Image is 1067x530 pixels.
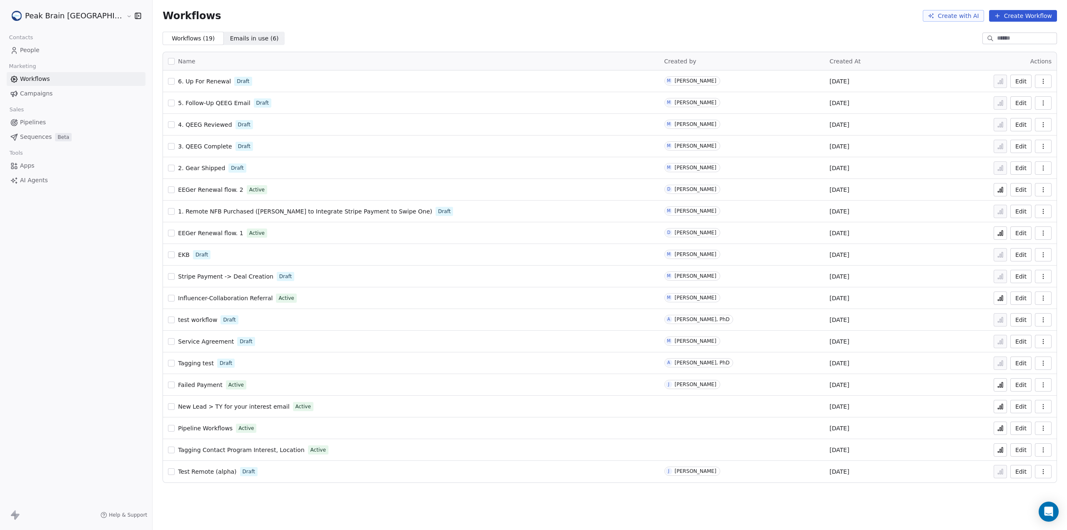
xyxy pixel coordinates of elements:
div: [PERSON_NAME] [675,78,716,84]
span: [DATE] [829,77,849,85]
div: M [667,164,671,171]
div: [PERSON_NAME] [675,208,716,214]
a: EKB [178,251,190,259]
a: Tagging Contact Program Interest, Location [178,446,304,454]
a: 6. Up For Renewal [178,77,231,85]
button: Edit [1010,465,1032,478]
div: [PERSON_NAME], PhD [675,316,730,322]
div: M [667,99,671,106]
a: test workflow [178,316,217,324]
span: EEGer Renewal flow. 1 [178,230,243,236]
a: 2. Gear Shipped [178,164,225,172]
span: [DATE] [829,142,849,151]
span: Workflows [163,10,221,22]
button: Edit [1010,313,1032,327]
span: [DATE] [829,272,849,281]
button: Edit [1010,378,1032,392]
span: [DATE] [829,229,849,237]
span: [DATE] [829,316,849,324]
span: Created by [664,58,696,65]
span: [DATE] [829,99,849,107]
span: Created At [829,58,861,65]
span: Draft [256,99,269,107]
button: Edit [1010,226,1032,240]
div: M [667,251,671,258]
div: Open Intercom Messenger [1039,502,1059,522]
span: 6. Up For Renewal [178,78,231,85]
span: [DATE] [829,467,849,476]
span: Marketing [5,60,40,73]
a: Edit [1010,75,1032,88]
span: 5. Follow-Up QEEG Email [178,100,250,106]
span: [DATE] [829,424,849,432]
a: Test Remote (alpha) [178,467,236,476]
span: AI Agents [20,176,48,185]
span: Active [249,229,265,237]
a: Edit [1010,118,1032,131]
a: Edit [1010,161,1032,175]
div: [PERSON_NAME] [675,186,716,192]
a: EEGer Renewal flow. 2 [178,186,243,194]
div: [PERSON_NAME] [675,100,716,105]
span: Draft [220,359,232,367]
span: EEGer Renewal flow. 2 [178,186,243,193]
button: Edit [1010,140,1032,153]
a: Edit [1010,400,1032,413]
div: M [667,143,671,149]
a: Pipelines [7,116,145,129]
button: Edit [1010,291,1032,305]
div: [PERSON_NAME], PhD [675,360,730,366]
span: Name [178,57,195,66]
div: A [667,316,670,323]
div: M [667,338,671,344]
span: Stripe Payment -> Deal Creation [178,273,273,280]
span: Sequences [20,133,52,141]
div: M [667,208,671,214]
a: 5. Follow-Up QEEG Email [178,99,250,107]
span: Active [238,425,254,432]
span: Active [228,381,244,389]
span: Emails in use ( 6 ) [230,34,279,43]
span: 4. QEEG Reviewed [178,121,232,128]
span: [DATE] [829,359,849,367]
a: Campaigns [7,87,145,100]
button: Edit [1010,422,1032,435]
button: Edit [1010,248,1032,261]
span: 1. Remote NFB Purchased ([PERSON_NAME] to Integrate Stripe Payment to Swipe One) [178,208,432,215]
span: [DATE] [829,381,849,389]
div: [PERSON_NAME] [675,230,716,236]
div: M [667,121,671,128]
button: Create Workflow [989,10,1057,22]
button: Edit [1010,96,1032,110]
a: SequencesBeta [7,130,145,144]
span: [DATE] [829,207,849,216]
span: Beta [55,133,72,141]
a: Influencer-Collaboration Referral [178,294,273,302]
button: Edit [1010,270,1032,283]
a: People [7,43,145,57]
span: 2. Gear Shipped [178,165,225,171]
div: J [668,468,669,475]
div: [PERSON_NAME] [675,165,716,171]
button: Create with AI [923,10,984,22]
button: Edit [1010,357,1032,370]
div: [PERSON_NAME] [675,338,716,344]
span: [DATE] [829,164,849,172]
a: Stripe Payment -> Deal Creation [178,272,273,281]
span: Pipeline Workflows [178,425,233,432]
span: Draft [240,338,252,345]
div: M [667,78,671,84]
span: Apps [20,161,35,170]
img: Peak%20Brain%20Logo.png [12,11,22,21]
div: [PERSON_NAME] [675,382,716,387]
span: Draft [223,316,235,324]
a: 4. QEEG Reviewed [178,121,232,129]
span: 3. QEEG Complete [178,143,232,150]
div: [PERSON_NAME] [675,295,716,301]
span: [DATE] [829,121,849,129]
span: Draft [438,208,451,215]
